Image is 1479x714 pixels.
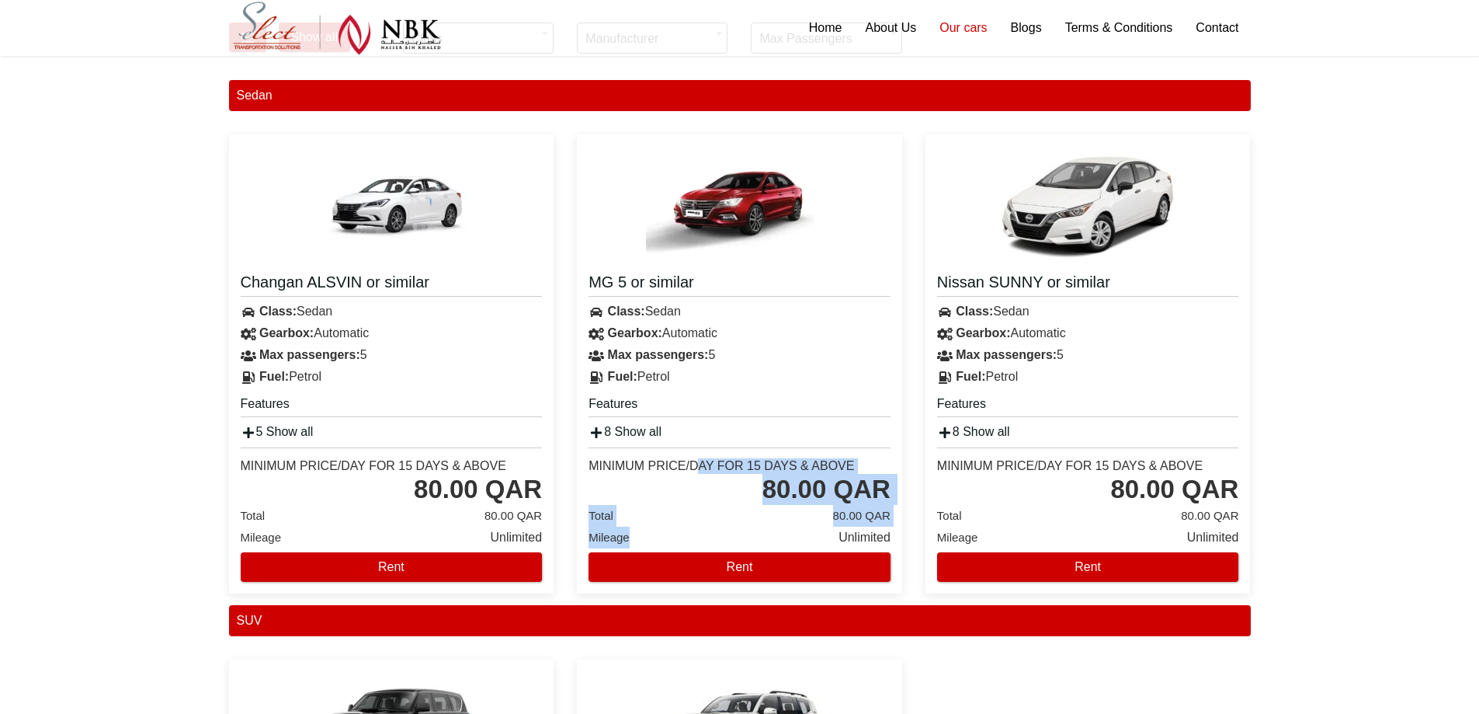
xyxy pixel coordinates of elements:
span: Total [588,509,613,522]
span: Unlimited [1187,527,1239,549]
div: 80.00 QAR [1110,474,1238,505]
h5: Features [937,395,1239,417]
span: Unlimited [490,527,542,549]
strong: Fuel: [259,370,289,383]
img: Nissan SUNNY or similar [995,146,1181,263]
div: 80.00 QAR [414,474,542,505]
span: Mileage [241,531,282,544]
div: 5 [229,344,554,366]
h5: Features [588,395,891,417]
div: Petrol [229,366,554,388]
a: Nissan SUNNY or similar [937,272,1239,297]
strong: Class: [259,305,297,318]
div: Minimum Price/Day for 15 days & Above [588,458,854,474]
div: SUV [229,605,1251,636]
span: Total [937,509,962,522]
div: Sedan [925,301,1251,322]
strong: Max passengers: [608,348,709,361]
div: Minimum Price/Day for 15 days & Above [937,458,1203,474]
div: Automatic [229,322,554,344]
div: Automatic [925,322,1251,344]
button: Rent [588,552,891,582]
strong: Max passengers: [956,348,1057,361]
a: MG 5 or similar [588,272,891,297]
strong: Gearbox: [608,326,662,340]
a: 8 Show all [588,425,661,438]
span: 80.00 QAR [484,505,542,527]
div: Petrol [925,366,1251,388]
div: 5 [577,344,902,366]
div: Minimum Price/Day for 15 days & Above [241,458,506,474]
div: 80.00 QAR [762,474,891,505]
span: Unlimited [838,527,891,549]
button: Rent [241,552,543,582]
img: Select Rent a Car [233,2,441,55]
strong: Class: [608,305,645,318]
div: Sedan [577,301,902,322]
div: Automatic [577,322,902,344]
div: 5 [925,344,1251,366]
div: Sedan [229,301,554,322]
img: MG 5 or similar [646,146,832,263]
img: Changan ALSVIN or similar [298,146,484,263]
span: 80.00 QAR [833,505,891,527]
a: 5 Show all [241,425,314,438]
span: 80.00 QAR [1181,505,1238,527]
strong: Gearbox: [259,326,314,340]
strong: Max passengers: [259,348,360,361]
h5: Features [241,395,543,417]
span: Mileage [937,531,978,544]
strong: Fuel: [956,370,985,383]
div: Petrol [577,366,902,388]
div: Sedan [229,80,1251,111]
strong: Fuel: [608,370,637,383]
span: Total [241,509,266,522]
button: Rent [937,552,1239,582]
strong: Class: [956,305,993,318]
strong: Gearbox: [956,326,1010,340]
a: 8 Show all [937,425,1010,438]
a: Changan ALSVIN or similar [241,272,543,297]
span: Mileage [588,531,630,544]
